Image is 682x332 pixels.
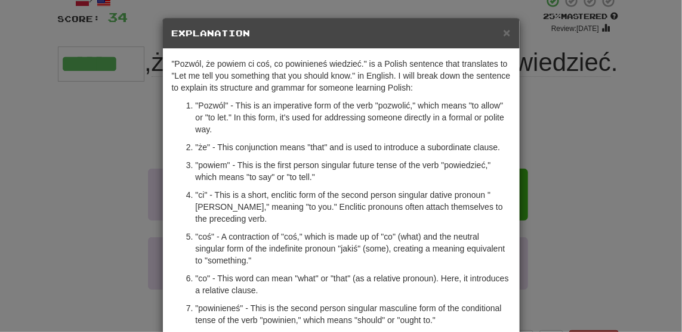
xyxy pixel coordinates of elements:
[503,26,510,39] span: ×
[196,189,511,225] p: "ci" - This is a short, enclitic form of the second person singular dative pronoun "[PERSON_NAME]...
[196,231,511,266] p: "coś" - A contraction of "coś," which is made up of "co" (what) and the neutral singular form of ...
[172,58,511,94] p: "Pozwól, że powiem ci coś, co powinieneś wiedzieć." is a Polish sentence that translates to "Let ...
[503,26,510,39] button: Close
[196,272,511,296] p: "co" - This word can mean "what" or "that" (as a relative pronoun). Here, it introduces a relativ...
[196,302,511,326] p: "powinieneś" - This is the second person singular masculine form of the conditional tense of the ...
[196,100,511,135] p: "Pozwól" - This is an imperative form of the verb "pozwolić," which means "to allow" or "to let."...
[196,141,511,153] p: "że" - This conjunction means "that" and is used to introduce a subordinate clause.
[196,159,511,183] p: "powiem" - This is the first person singular future tense of the verb "powiedzieć," which means "...
[172,27,511,39] h5: Explanation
